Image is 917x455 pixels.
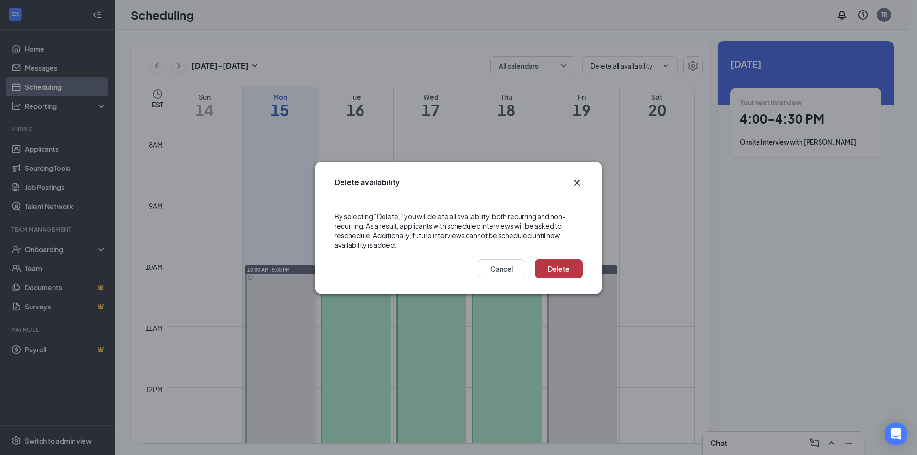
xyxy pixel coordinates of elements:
[478,259,525,278] button: Cancel
[334,177,400,188] h3: Delete availability
[535,259,583,278] button: Delete
[885,423,907,445] div: Open Intercom Messenger
[334,212,583,250] div: By selecting "Delete," you will delete all availability, both recurring and non-recurring. As a r...
[571,177,583,189] button: Close
[571,177,583,189] svg: Cross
